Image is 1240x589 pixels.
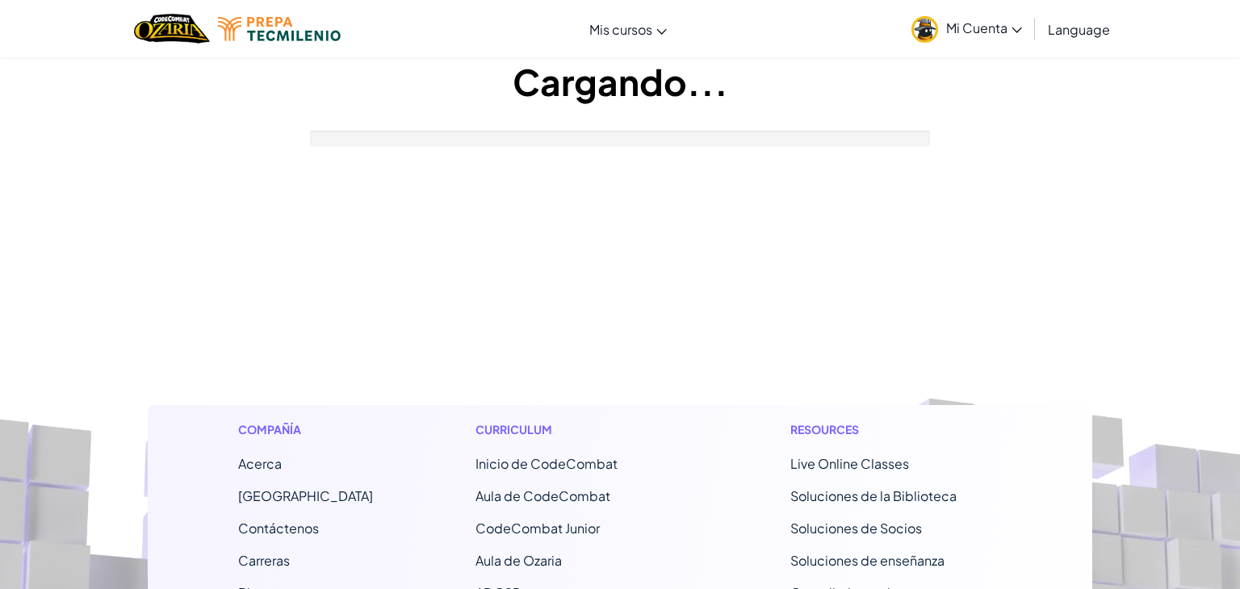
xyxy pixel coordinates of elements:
a: Acerca [238,455,282,472]
a: Aula de Ozaria [475,552,562,569]
span: Mi Cuenta [946,19,1022,36]
a: CodeCombat Junior [475,520,600,537]
h1: Resources [790,421,1003,438]
span: Mis cursos [589,21,652,38]
h1: Curriculum [475,421,688,438]
a: Mis cursos [581,7,675,51]
a: [GEOGRAPHIC_DATA] [238,487,373,504]
a: Aula de CodeCombat [475,487,610,504]
a: Soluciones de Socios [790,520,922,537]
span: Inicio de CodeCombat [475,455,618,472]
a: Language [1040,7,1118,51]
a: Ozaria by CodeCombat logo [134,12,209,45]
a: Soluciones de la Biblioteca [790,487,957,504]
span: Language [1048,21,1110,38]
img: Tecmilenio logo [218,17,341,41]
h1: Compañía [238,421,373,438]
a: Live Online Classes [790,455,909,472]
span: Contáctenos [238,520,319,537]
img: avatar [911,16,938,43]
a: Mi Cuenta [903,3,1030,54]
img: Home [134,12,209,45]
a: Carreras [238,552,290,569]
a: Soluciones de enseñanza [790,552,945,569]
